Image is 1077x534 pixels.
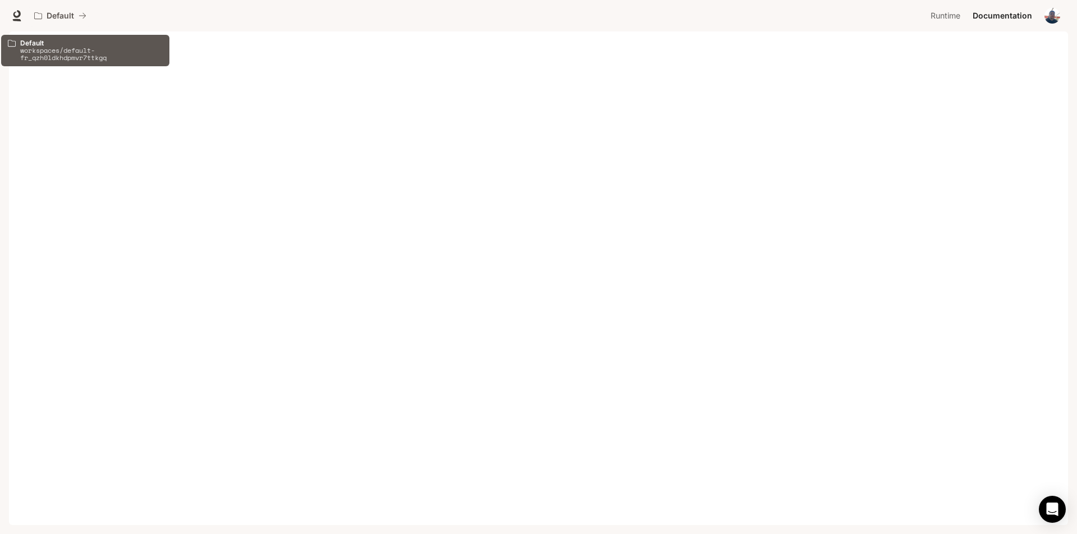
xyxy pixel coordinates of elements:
[926,4,967,27] a: Runtime
[20,39,163,47] p: Default
[973,9,1032,23] span: Documentation
[20,47,163,61] p: workspaces/default-fr_qzh0ldkhdpmvr7ttkgq
[1041,4,1064,27] button: User avatar
[968,4,1037,27] a: Documentation
[1039,496,1066,523] div: Open Intercom Messenger
[47,11,74,21] p: Default
[931,9,960,23] span: Runtime
[1044,8,1060,24] img: User avatar
[29,4,91,27] button: All workspaces
[9,31,1068,534] iframe: Documentation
